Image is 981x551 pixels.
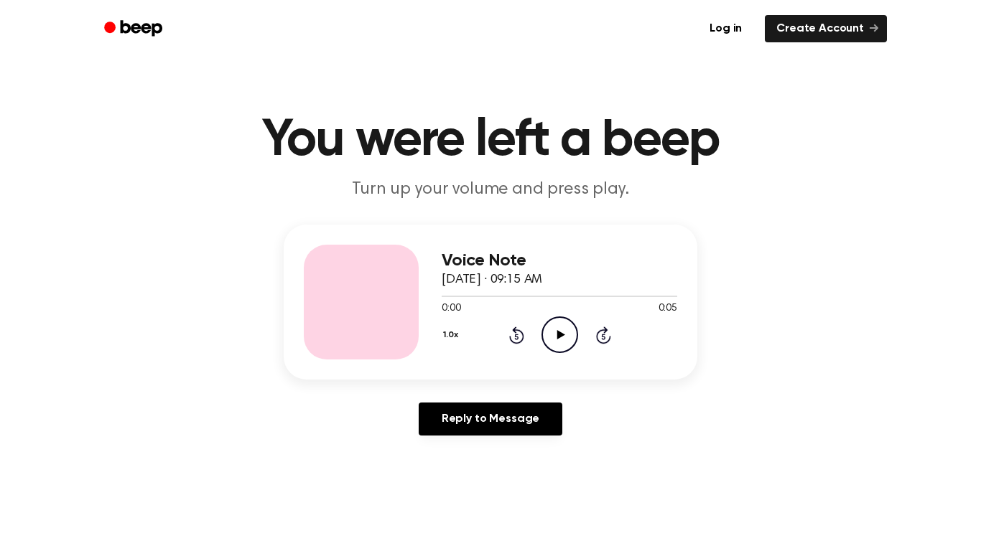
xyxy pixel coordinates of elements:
button: 1.0x [442,323,463,347]
h1: You were left a beep [123,115,858,166]
a: Log in [695,12,756,45]
p: Turn up your volume and press play. [215,178,766,202]
span: [DATE] · 09:15 AM [442,273,542,286]
span: 0:00 [442,301,460,316]
a: Create Account [765,15,887,42]
span: 0:05 [659,301,677,316]
h3: Voice Note [442,251,677,270]
a: Beep [94,15,175,43]
a: Reply to Message [419,402,562,435]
